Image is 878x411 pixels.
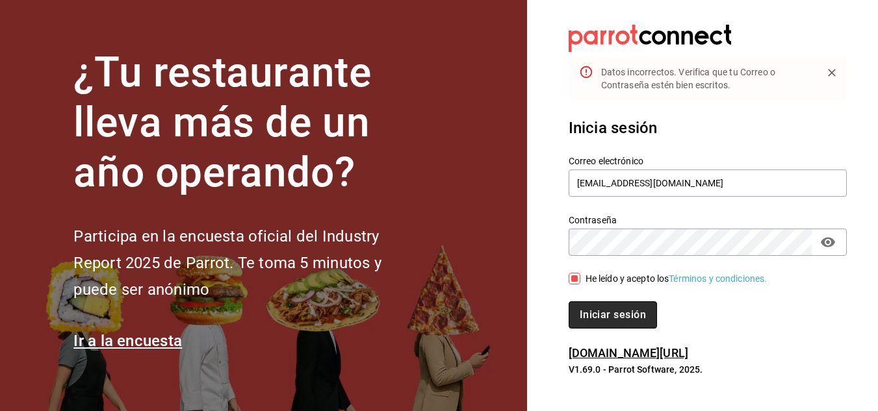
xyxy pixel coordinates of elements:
[586,272,768,286] div: He leído y acepto los
[569,363,847,376] p: V1.69.0 - Parrot Software, 2025.
[817,231,839,253] button: passwordField
[601,60,812,97] div: Datos incorrectos. Verifica que tu Correo o Contraseña estén bien escritos.
[73,48,424,197] h1: ¿Tu restaurante lleva más de un año operando?
[73,223,424,303] h2: Participa en la encuesta oficial del Industry Report 2025 de Parrot. Te toma 5 minutos y puede se...
[569,116,847,140] h3: Inicia sesión
[822,63,842,82] button: Close
[569,169,847,197] input: Ingresa tu correo electrónico
[569,216,847,225] label: Contraseña
[73,332,182,350] a: Ir a la encuesta
[669,273,767,284] a: Términos y condiciones.
[569,156,847,166] label: Correo electrónico
[569,301,657,329] button: Iniciar sesión
[569,346,688,360] a: [DOMAIN_NAME][URL]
